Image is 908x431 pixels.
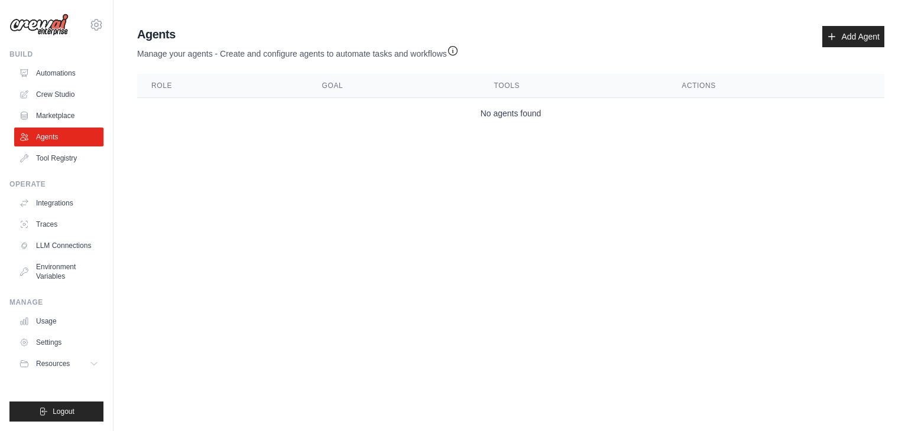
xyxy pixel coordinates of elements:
[9,50,103,59] div: Build
[14,85,103,104] a: Crew Studio
[9,179,103,189] div: Operate
[480,74,668,98] th: Tools
[36,359,70,368] span: Resources
[53,407,74,416] span: Logout
[667,74,884,98] th: Actions
[9,14,69,36] img: Logo
[14,354,103,373] button: Resources
[14,106,103,125] a: Marketplace
[137,74,308,98] th: Role
[308,74,480,98] th: Goal
[137,26,459,43] h2: Agents
[137,98,884,129] td: No agents found
[14,194,103,213] a: Integrations
[14,64,103,83] a: Automations
[137,43,459,60] p: Manage your agents - Create and configure agents to automate tasks and workflows
[14,236,103,255] a: LLM Connections
[14,149,103,168] a: Tool Registry
[14,257,103,286] a: Environment Variables
[14,312,103,331] a: Usage
[822,26,884,47] a: Add Agent
[14,215,103,234] a: Traces
[14,333,103,352] a: Settings
[9,401,103,422] button: Logout
[14,128,103,146] a: Agents
[9,298,103,307] div: Manage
